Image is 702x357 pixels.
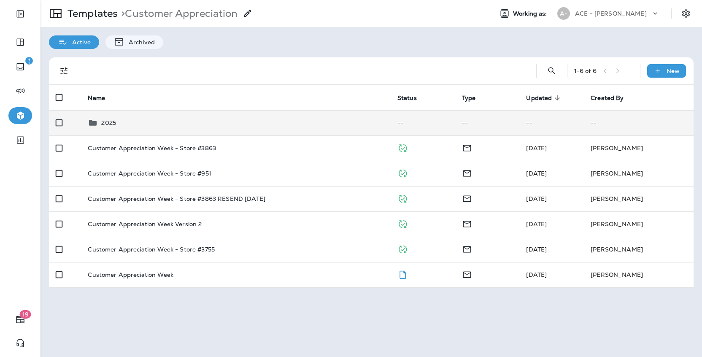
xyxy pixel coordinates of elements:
span: 19 [20,310,31,319]
p: Customer Appreciation Week - Store #951 [88,170,211,177]
span: Published [397,219,408,227]
span: Email [462,219,472,227]
td: [PERSON_NAME] [584,237,694,262]
td: -- [584,110,694,135]
td: [PERSON_NAME] [584,186,694,211]
span: Email [462,143,472,151]
td: -- [455,110,520,135]
p: ACE - [PERSON_NAME] [575,10,647,17]
span: Published [397,143,408,151]
span: Published [397,169,408,176]
td: [PERSON_NAME] [584,262,694,287]
span: Sophie Parshall [526,271,547,279]
span: Name [88,94,116,102]
button: Search Templates [543,62,560,79]
td: -- [391,110,455,135]
span: Avie Magner [526,144,547,152]
p: Active [68,39,91,46]
span: Updated [526,94,563,102]
p: New [667,68,680,74]
td: [PERSON_NAME] [584,135,694,161]
span: Status [397,94,428,102]
span: Email [462,270,472,278]
span: Working as: [513,10,549,17]
p: Customer Appreciation Week - Store #3863 [88,145,216,151]
span: Published [397,245,408,252]
span: Type [462,95,476,102]
p: Customer Appreciation Week [88,271,173,278]
td: [PERSON_NAME] [584,211,694,237]
div: A- [557,7,570,20]
span: Status [397,95,417,102]
span: Type [462,94,487,102]
span: Sophie Parshall [526,220,547,228]
span: Updated [526,95,552,102]
td: [PERSON_NAME] [584,161,694,186]
span: Sophie Parshall [526,170,547,177]
button: 19 [8,311,32,328]
span: Sophie Parshall [526,246,547,253]
p: Customer Appreciation [118,7,238,20]
div: 1 - 6 of 6 [574,68,597,74]
span: Email [462,194,472,202]
p: Customer Appreciation Week - Store #3755 [88,246,215,253]
p: Customer Appreciation Week - Store #3863 RESEND [DATE] [88,195,265,202]
p: Customer Appreciation Week Version 2 [88,221,202,227]
span: Email [462,169,472,176]
span: Name [88,95,105,102]
button: Filters [56,62,73,79]
p: 2025 [101,119,116,126]
td: -- [519,110,584,135]
button: Expand Sidebar [8,5,32,22]
span: Created By [591,95,624,102]
p: Templates [64,7,118,20]
button: Settings [678,6,694,21]
span: Avie Magner [526,195,547,203]
span: Created By [591,94,634,102]
span: Email [462,245,472,252]
span: Published [397,194,408,202]
p: Archived [124,39,155,46]
span: Draft [397,270,408,278]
